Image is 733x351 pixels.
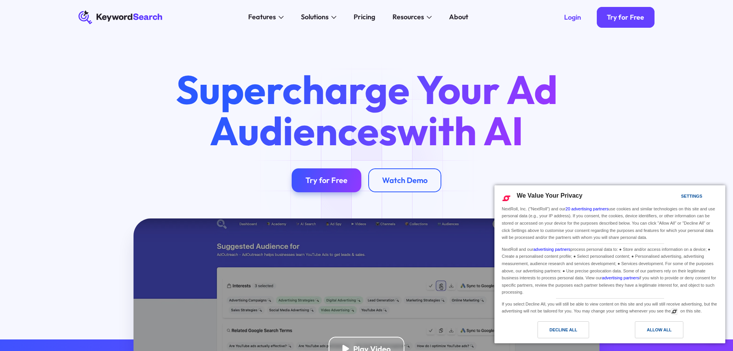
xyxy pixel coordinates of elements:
a: Allow All [610,321,721,342]
a: Settings [668,190,686,204]
h1: Supercharge Your Ad Audiences [159,69,573,151]
div: Decline All [549,326,577,334]
div: Try for Free [607,13,644,22]
div: NextRoll and our process personal data to: ● Store and/or access information on a device; ● Creat... [500,244,720,297]
div: Watch Demo [382,175,427,185]
a: 20 advertising partners [566,207,609,211]
a: advertising partners [602,275,639,280]
div: Resources [392,12,424,22]
span: with AI [397,106,523,156]
div: Features [248,12,276,22]
div: Settings [681,192,702,200]
div: Pricing [354,12,375,22]
div: Allow All [647,326,671,334]
div: NextRoll, Inc. ("NextRoll") and our use cookies and similar technologies on this site and use per... [500,205,720,242]
a: Try for Free [597,7,655,28]
span: We Value Your Privacy [517,192,583,199]
div: About [449,12,468,22]
a: Login [554,7,591,28]
a: About [444,10,474,24]
a: Pricing [349,10,381,24]
div: If you select Decline All, you will still be able to view content on this site and you will still... [500,299,720,316]
div: Try for Free [306,175,347,185]
a: Decline All [499,321,610,342]
a: Try for Free [292,168,361,193]
div: Solutions [301,12,329,22]
div: Login [564,13,581,22]
a: advertising partners [533,247,571,252]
